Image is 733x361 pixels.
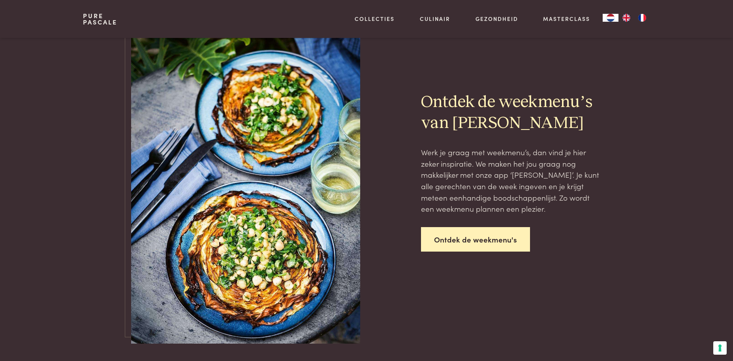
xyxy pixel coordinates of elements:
[618,14,650,22] ul: Language list
[421,227,530,252] a: Ontdek de weekmenu's
[713,341,727,355] button: Uw voorkeuren voor toestemming voor trackingtechnologieën
[634,14,650,22] a: FR
[603,14,618,22] div: Language
[618,14,634,22] a: EN
[603,14,618,22] a: NL
[355,15,395,23] a: Collecties
[603,14,650,22] aside: Language selected: Nederlands
[476,15,518,23] a: Gezondheid
[420,15,450,23] a: Culinair
[543,15,590,23] a: Masterclass
[83,13,117,25] a: PurePascale
[421,92,602,134] h2: Ontdek de weekmenu’s van [PERSON_NAME]
[421,147,602,214] p: Werk je graag met weekmenu’s, dan vind je hier zeker inspiratie. We maken het jou graag nog makke...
